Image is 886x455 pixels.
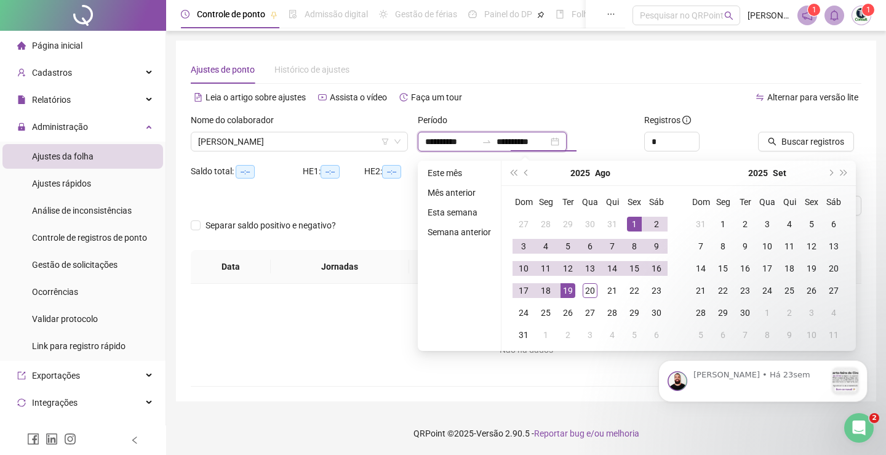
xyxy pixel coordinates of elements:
[649,217,664,232] div: 2
[756,280,778,302] td: 2025-09-24
[812,6,816,14] span: 1
[627,261,642,276] div: 15
[570,161,590,185] button: year panel
[748,9,790,22] span: [PERSON_NAME]
[782,239,797,254] div: 11
[802,10,813,21] span: notification
[627,217,642,232] div: 1
[734,324,756,346] td: 2025-10-07
[800,257,823,280] td: 2025-09-19
[583,239,597,254] div: 6
[823,257,845,280] td: 2025-09-20
[181,10,190,18] span: clock-circle
[690,324,712,346] td: 2025-10-05
[572,9,650,19] span: Folha de pagamento
[197,9,265,19] span: Controle de ponto
[627,305,642,320] div: 29
[826,328,841,342] div: 11
[561,239,575,254] div: 5
[773,161,786,185] button: month panel
[712,280,734,302] td: 2025-09-22
[579,302,601,324] td: 2025-08-27
[778,235,800,257] td: 2025-09-11
[716,305,730,320] div: 29
[32,341,126,351] span: Link para registro rápido
[804,261,819,276] div: 19
[379,10,388,18] span: sun
[782,217,797,232] div: 4
[535,191,557,213] th: Seg
[516,217,531,232] div: 27
[423,225,496,240] li: Semana anterior
[561,328,575,342] div: 2
[270,11,277,18] span: pushpin
[804,239,819,254] div: 12
[601,213,623,235] td: 2025-07-31
[32,206,132,215] span: Análise de inconsistências
[645,191,668,213] th: Sáb
[693,305,708,320] div: 28
[32,179,91,188] span: Ajustes rápidos
[760,217,775,232] div: 3
[32,151,94,161] span: Ajustes da folha
[476,429,503,438] span: Versão
[206,343,847,356] div: Não há dados
[482,137,492,147] span: swap-right
[601,280,623,302] td: 2025-08-21
[837,161,851,185] button: super-next-year
[32,95,71,105] span: Relatórios
[649,239,664,254] div: 9
[778,324,800,346] td: 2025-10-09
[583,305,597,320] div: 27
[538,239,553,254] div: 4
[866,6,871,14] span: 1
[382,165,401,179] span: --:--
[690,280,712,302] td: 2025-09-21
[760,328,775,342] div: 8
[645,235,668,257] td: 2025-08-09
[862,4,874,16] sup: Atualize o seu contato no menu Meus Dados
[17,398,26,407] span: sync
[800,235,823,257] td: 2025-09-12
[645,257,668,280] td: 2025-08-16
[767,92,858,102] span: Alternar para versão lite
[513,324,535,346] td: 2025-08-31
[649,283,664,298] div: 23
[535,235,557,257] td: 2025-08-04
[537,11,545,18] span: pushpin
[800,213,823,235] td: 2025-09-05
[640,336,886,422] iframe: Intercom notifications mensagem
[583,217,597,232] div: 30
[274,65,349,74] span: Histórico de ajustes
[782,328,797,342] div: 9
[32,314,98,324] span: Validar protocolo
[823,302,845,324] td: 2025-10-04
[734,257,756,280] td: 2025-09-16
[130,436,139,445] span: left
[645,302,668,324] td: 2025-08-30
[201,219,341,232] span: Separar saldo positivo e negativo?
[782,305,797,320] div: 2
[516,283,531,298] div: 17
[644,113,691,127] span: Registros
[605,328,620,342] div: 4
[716,283,730,298] div: 22
[623,280,645,302] td: 2025-08-22
[535,257,557,280] td: 2025-08-11
[191,164,303,179] div: Saldo total:
[557,191,579,213] th: Ter
[166,412,886,455] footer: QRPoint © 2025 - 2.90.5 -
[734,213,756,235] td: 2025-09-02
[800,302,823,324] td: 2025-10-03
[557,324,579,346] td: 2025-09-02
[826,239,841,254] div: 13
[693,239,708,254] div: 7
[826,305,841,320] div: 4
[734,302,756,324] td: 2025-09-30
[760,261,775,276] div: 17
[271,250,409,284] th: Jornadas
[32,371,80,381] span: Exportações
